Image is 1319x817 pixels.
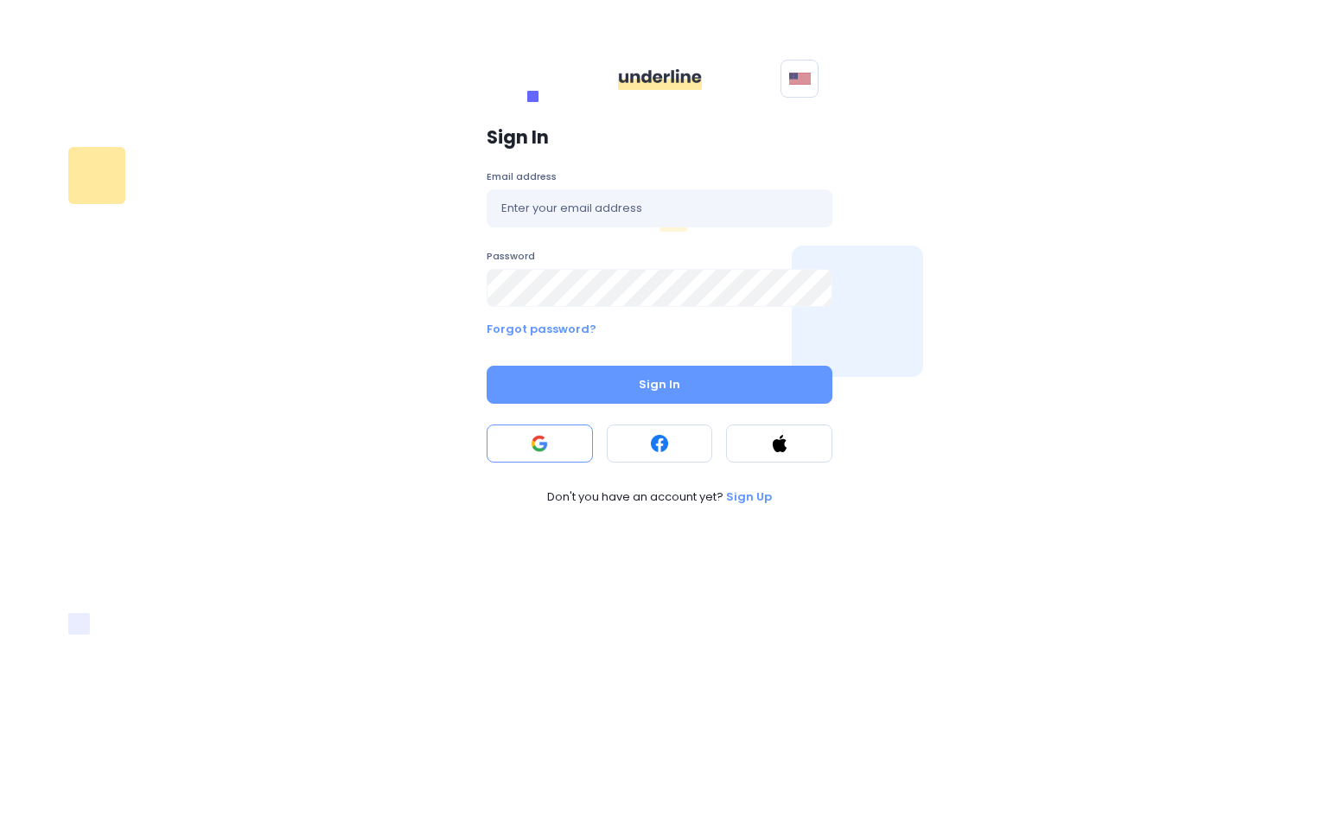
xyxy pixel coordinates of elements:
label: Password [487,248,832,265]
img: ddgMu+Zv+CXDCfumCWfsmuPlDdRfDDxAd9LAAAAAAElFTkSuQmCC [618,69,702,90]
a: Forgot password? [487,321,832,338]
img: svg+xml;base64,PHN2ZyB4bWxucz0iaHR0cDovL3d3dy53My5vcmcvMjAwMC9zdmciIHhtbG5zOnhsaW5rPSJodHRwOi8vd3... [789,72,811,86]
a: Don't you have an account yet? Sign Up [487,488,832,506]
p: Sign In [487,127,832,148]
p: Sign Up [726,488,772,506]
p: Forgot password? [487,321,596,338]
span: Don't you have an account yet? [547,488,726,506]
input: Enter your email address [487,189,832,227]
button: Sign In [487,366,832,404]
label: Email address [487,169,832,185]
